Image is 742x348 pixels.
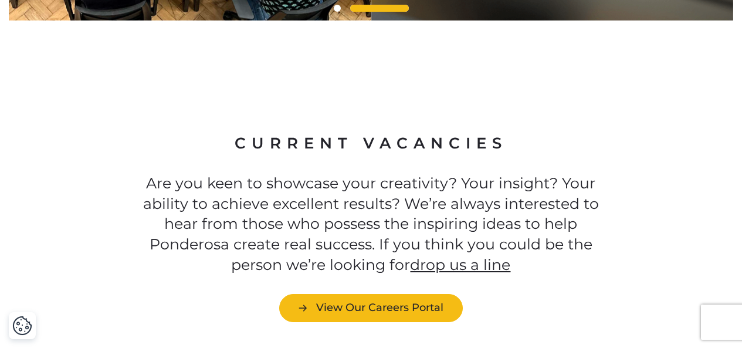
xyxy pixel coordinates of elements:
[410,256,510,273] a: drop us a line
[279,294,463,322] a: View Our Careers Portal
[133,173,609,276] p: Are you keen to showcase your creativity? Your insight? Your ability to achieve excellent results...
[12,316,32,336] img: Revisit consent button
[12,316,32,336] button: Cookie Settings
[133,133,609,154] h2: Current Vacancies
